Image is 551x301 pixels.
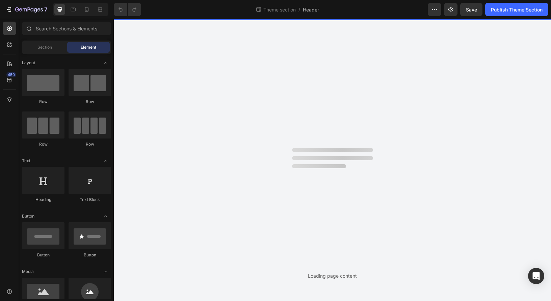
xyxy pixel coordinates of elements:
[466,7,477,12] span: Save
[22,269,34,275] span: Media
[44,5,47,14] p: 7
[69,99,111,105] div: Row
[528,268,544,284] div: Open Intercom Messenger
[100,57,111,68] span: Toggle open
[22,158,30,164] span: Text
[37,44,52,50] span: Section
[81,44,96,50] span: Element
[100,266,111,277] span: Toggle open
[298,6,300,13] span: /
[22,60,35,66] span: Layout
[22,22,111,35] input: Search Sections & Elements
[308,272,357,279] div: Loading page content
[114,3,141,16] div: Undo/Redo
[69,141,111,147] div: Row
[460,3,482,16] button: Save
[22,99,64,105] div: Row
[69,252,111,258] div: Button
[100,211,111,222] span: Toggle open
[69,197,111,203] div: Text Block
[22,141,64,147] div: Row
[303,6,319,13] span: Header
[3,3,50,16] button: 7
[262,6,297,13] span: Theme section
[100,155,111,166] span: Toggle open
[6,72,16,77] div: 450
[491,6,543,13] div: Publish Theme Section
[485,3,548,16] button: Publish Theme Section
[22,213,34,219] span: Button
[22,197,64,203] div: Heading
[22,252,64,258] div: Button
